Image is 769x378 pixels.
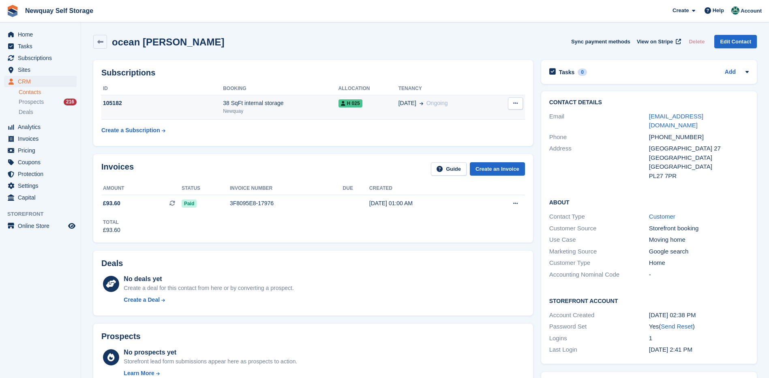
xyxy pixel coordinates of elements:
[4,64,77,75] a: menu
[103,219,120,226] div: Total
[549,322,649,331] div: Password Set
[649,334,749,343] div: 1
[649,258,749,268] div: Home
[18,133,66,144] span: Invoices
[6,5,19,17] img: stora-icon-8386f47178a22dfd0bd8f6a31ec36ba5ce8667c1dd55bd0f319d3a0aa187defe.svg
[634,35,683,48] a: View on Stripe
[649,133,749,142] div: [PHONE_NUMBER]
[101,126,160,135] div: Create a Subscription
[18,145,66,156] span: Pricing
[578,69,587,76] div: 0
[369,182,481,195] th: Created
[470,162,525,176] a: Create an Invoice
[18,192,66,203] span: Capital
[124,348,297,357] div: No prospects yet
[549,99,749,106] h2: Contact Details
[369,199,481,208] div: [DATE] 01:00 AM
[101,99,223,107] div: 105182
[230,199,343,208] div: 3F8095E8-17976
[67,221,77,231] a: Preview store
[661,323,692,330] a: Send Reset
[124,369,297,378] a: Learn More
[101,162,134,176] h2: Invoices
[101,123,165,138] a: Create a Subscription
[549,235,649,245] div: Use Case
[4,41,77,52] a: menu
[398,82,493,95] th: Tenancy
[549,144,649,180] div: Address
[18,52,66,64] span: Subscriptions
[549,296,749,305] h2: Storefront Account
[19,108,33,116] span: Deals
[549,133,649,142] div: Phone
[18,41,66,52] span: Tasks
[19,98,44,106] span: Prospects
[230,182,343,195] th: Invoice number
[549,334,649,343] div: Logins
[18,168,66,180] span: Protection
[4,180,77,191] a: menu
[4,76,77,87] a: menu
[103,226,120,234] div: £93.60
[4,133,77,144] a: menu
[223,107,338,115] div: Newquay
[124,357,297,366] div: Storefront lead form submissions appear here as prospects to action.
[103,199,120,208] span: £93.60
[649,162,749,172] div: [GEOGRAPHIC_DATA]
[659,323,694,330] span: ( )
[549,345,649,354] div: Last Login
[18,220,66,232] span: Online Store
[182,182,230,195] th: Status
[725,68,736,77] a: Add
[19,98,77,106] a: Prospects 216
[649,213,675,220] a: Customer
[223,82,338,95] th: Booking
[4,145,77,156] a: menu
[549,247,649,256] div: Marketing Source
[18,76,66,87] span: CRM
[4,192,77,203] a: menu
[685,35,708,48] button: Delete
[124,296,293,304] a: Create a Deal
[431,162,467,176] a: Guide
[18,121,66,133] span: Analytics
[713,6,724,15] span: Help
[649,153,749,163] div: [GEOGRAPHIC_DATA]
[549,258,649,268] div: Customer Type
[124,369,154,378] div: Learn More
[649,311,749,320] div: [DATE] 02:38 PM
[549,112,649,130] div: Email
[649,346,692,353] time: 2025-09-01 13:41:53 UTC
[182,200,197,208] span: Paid
[7,210,81,218] span: Storefront
[4,52,77,64] a: menu
[112,37,224,47] h2: ocean [PERSON_NAME]
[101,332,141,341] h2: Prospects
[64,99,77,105] div: 216
[731,6,739,15] img: JON
[649,144,749,153] div: [GEOGRAPHIC_DATA] 27
[549,270,649,279] div: Accounting Nominal Code
[18,157,66,168] span: Coupons
[549,224,649,233] div: Customer Source
[398,99,416,107] span: [DATE]
[124,284,293,292] div: Create a deal for this contact from here or by converting a prospect.
[223,99,338,107] div: 38 SqFt internal storage
[714,35,757,48] a: Edit Contact
[549,198,749,206] h2: About
[101,82,223,95] th: ID
[741,7,762,15] span: Account
[338,82,398,95] th: Allocation
[19,88,77,96] a: Contacts
[649,172,749,181] div: PL27 7PR
[649,270,749,279] div: -
[649,113,703,129] a: [EMAIL_ADDRESS][DOMAIN_NAME]
[673,6,689,15] span: Create
[4,121,77,133] a: menu
[426,100,448,106] span: Ongoing
[571,35,630,48] button: Sync payment methods
[4,29,77,40] a: menu
[124,296,160,304] div: Create a Deal
[18,64,66,75] span: Sites
[4,168,77,180] a: menu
